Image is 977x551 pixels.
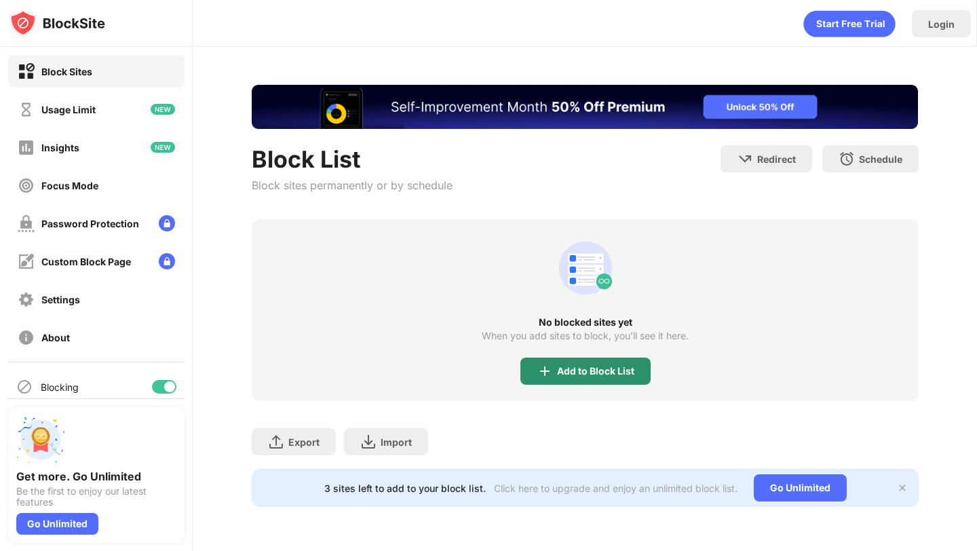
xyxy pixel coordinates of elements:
[324,482,486,494] div: 3 sites left to add to your block list.
[381,436,412,448] div: Import
[803,10,896,37] div: animation
[757,153,796,165] div: Redirect
[18,215,35,232] img: password-protection-off.svg
[553,235,618,301] div: animation
[859,153,902,165] div: Schedule
[252,178,453,192] div: Block sites permanently or by schedule
[288,436,320,448] div: Export
[928,18,955,30] div: Login
[41,381,79,393] div: Blocking
[252,145,453,173] div: Block List
[252,85,918,129] iframe: Banner
[159,253,175,269] img: lock-menu.svg
[16,415,65,464] img: push-unlimited.svg
[41,332,70,343] div: About
[16,513,98,535] div: Go Unlimited
[482,330,689,341] div: When you add sites to block, you’ll see it here.
[41,218,139,229] div: Password Protection
[159,215,175,231] img: lock-menu.svg
[16,379,33,395] img: blocking-icon.svg
[252,317,918,328] div: No blocked sites yet
[41,180,98,191] div: Focus Mode
[18,177,35,194] img: focus-off.svg
[41,142,79,153] div: Insights
[18,291,35,308] img: settings-off.svg
[41,66,92,77] div: Block Sites
[897,482,908,493] img: x-button.svg
[41,104,96,115] div: Usage Limit
[18,139,35,156] img: insights-off.svg
[41,256,131,267] div: Custom Block Page
[18,101,35,118] img: time-usage-off.svg
[16,486,176,508] div: Be the first to enjoy our latest features
[494,482,737,494] div: Click here to upgrade and enjoy an unlimited block list.
[18,63,35,80] img: block-on.svg
[151,104,175,115] img: new-icon.svg
[18,329,35,346] img: about-off.svg
[18,253,35,270] img: customize-block-page-off.svg
[16,470,176,483] div: Get more. Go Unlimited
[9,9,105,37] img: logo-blocksite.svg
[151,142,175,153] img: new-icon.svg
[41,294,80,305] div: Settings
[754,474,847,501] div: Go Unlimited
[557,366,634,377] div: Add to Block List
